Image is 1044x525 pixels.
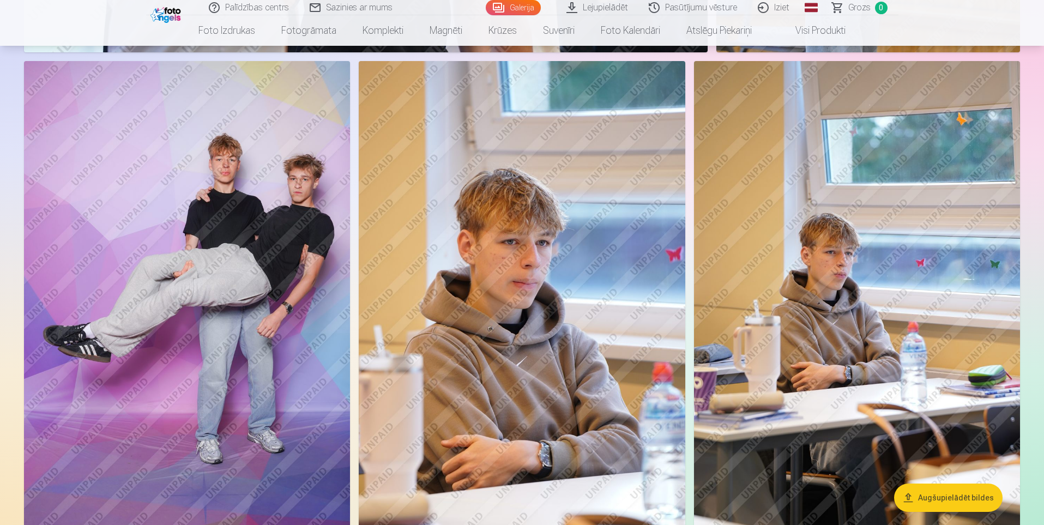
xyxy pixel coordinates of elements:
span: Grozs [848,1,871,14]
a: Visi produkti [765,15,859,46]
a: Suvenīri [530,15,588,46]
a: Magnēti [417,15,475,46]
a: Atslēgu piekariņi [673,15,765,46]
span: 0 [875,2,888,14]
a: Krūzes [475,15,530,46]
a: Komplekti [349,15,417,46]
img: /fa1 [150,4,184,23]
a: Foto kalendāri [588,15,673,46]
a: Foto izdrukas [185,15,268,46]
a: Fotogrāmata [268,15,349,46]
button: Augšupielādēt bildes [894,484,1003,512]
